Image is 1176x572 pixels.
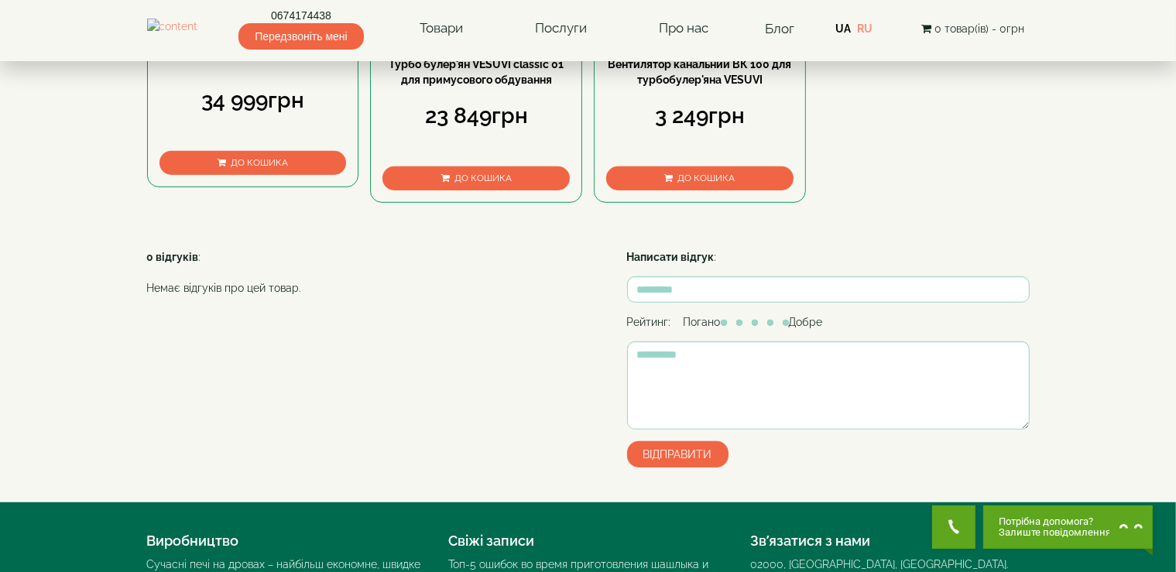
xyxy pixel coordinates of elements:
button: До кошика [382,166,570,190]
div: 3 249грн [606,101,794,132]
div: 34 999грн [159,85,347,116]
button: Відправити [627,441,729,468]
button: Chat button [983,505,1153,549]
a: Блог [765,21,794,36]
div: 23 849грн [382,101,570,132]
span: До кошика [231,157,288,168]
button: До кошика [159,151,347,175]
a: Про нас [643,11,724,46]
span: Передзвоніть мені [238,23,363,50]
span: До кошика [677,173,735,183]
button: 0 товар(ів) - 0грн [917,20,1029,37]
img: content [147,19,198,38]
span: Залиште повідомлення [999,527,1111,538]
span: До кошика [454,173,512,183]
a: RU [857,22,873,35]
h4: Зв’язатися з нами [751,533,1030,549]
a: Товари [405,11,479,46]
div: : [627,249,1030,265]
span: 0 товар(ів) - 0грн [934,22,1024,35]
span: Потрібна допомога? [999,516,1111,527]
h4: Свіжі записи [449,533,728,549]
strong: Написати відгук [627,251,715,263]
a: UA [835,22,851,35]
p: Немає відгуків про цей товар. [147,280,588,296]
a: 0674174438 [238,8,363,23]
div: Рейтинг: Погано Добре [627,314,1030,330]
button: Get Call button [932,505,975,549]
strong: 0 відгуків [147,251,199,263]
h4: Виробництво [147,533,426,549]
div: : [147,249,588,303]
a: Послуги [519,11,602,46]
button: До кошика [606,166,794,190]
